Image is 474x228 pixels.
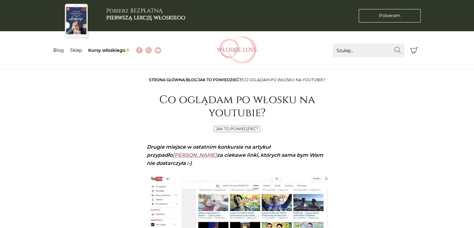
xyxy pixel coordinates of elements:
a: [PERSON_NAME] [173,152,217,158]
button: Koszyk [408,44,421,57]
input: Szukaj... [333,44,405,57]
span: / / / [149,77,325,82]
a: Sklep [70,47,82,53]
span: Co oglądam po włosku na youtubie? [242,77,325,82]
img: ✨ [125,48,130,52]
img: Włoskielove [217,36,257,64]
h3: Pobierz BEZPŁATNĄ [106,7,185,21]
em: Drugie miejsce w ostatnim konkursie na artykuł przypadło za ciekawe linki, których sama bym Wam n... [147,144,323,166]
b: pierwszą lekcję włoskiego [106,14,185,22]
a: Kursy włoskiego [88,47,130,53]
a: Jak to powiedzieć? [216,126,258,131]
span: Pobieram [379,12,400,19]
h1: Co oglądam po włosku na youtubie? [147,93,328,120]
a: Jak to powiedzieć? [198,77,241,82]
a: Blog [53,47,64,53]
a: Pobieram [359,9,421,22]
a: Strona główna [149,77,185,82]
a: Blog [186,77,197,82]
